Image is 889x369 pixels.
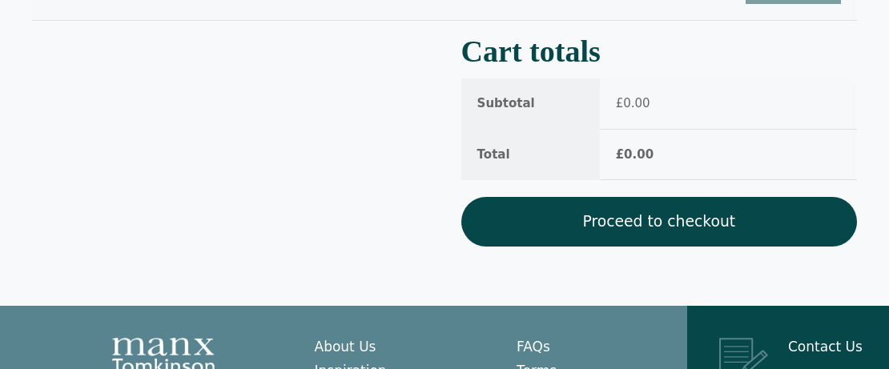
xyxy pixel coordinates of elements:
[616,96,624,110] span: £
[461,197,857,247] a: Proceed to checkout
[461,78,600,130] th: Subtotal
[315,339,376,355] a: About Us
[517,339,550,355] a: FAQs
[616,147,654,162] bdi: 0.00
[461,40,857,63] h2: Cart totals
[788,339,863,355] a: Contact Us
[616,96,650,110] bdi: 0.00
[616,147,624,162] span: £
[461,130,600,181] th: Total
